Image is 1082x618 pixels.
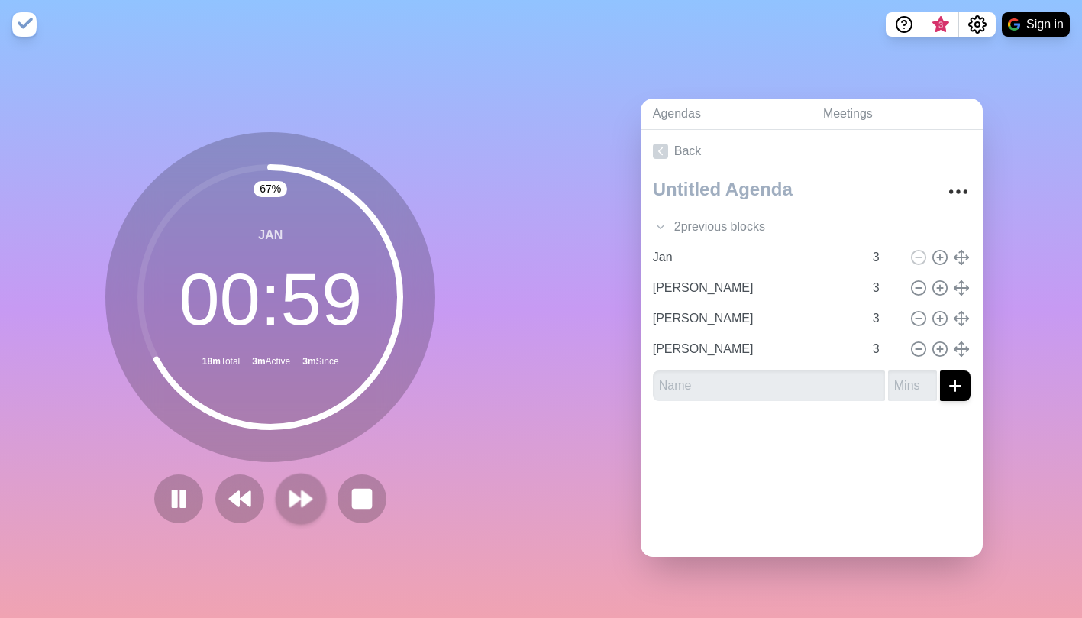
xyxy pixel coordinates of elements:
input: Name [647,242,864,273]
button: What’s new [922,12,959,37]
input: Name [647,273,864,303]
input: Mins [867,273,903,303]
button: Sign in [1002,12,1070,37]
input: Name [647,303,864,334]
a: Back [641,130,983,173]
a: Meetings [811,99,983,130]
input: Name [653,370,885,401]
input: Mins [867,242,903,273]
input: Name [647,334,864,364]
input: Mins [867,303,903,334]
button: Settings [959,12,996,37]
input: Mins [867,334,903,364]
button: Help [886,12,922,37]
button: More [943,176,974,207]
div: 2 previous block [641,212,983,242]
input: Mins [888,370,937,401]
img: timeblocks logo [12,12,37,37]
a: Agendas [641,99,811,130]
span: 3 [935,19,947,31]
img: google logo [1008,18,1020,31]
span: s [759,218,765,236]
